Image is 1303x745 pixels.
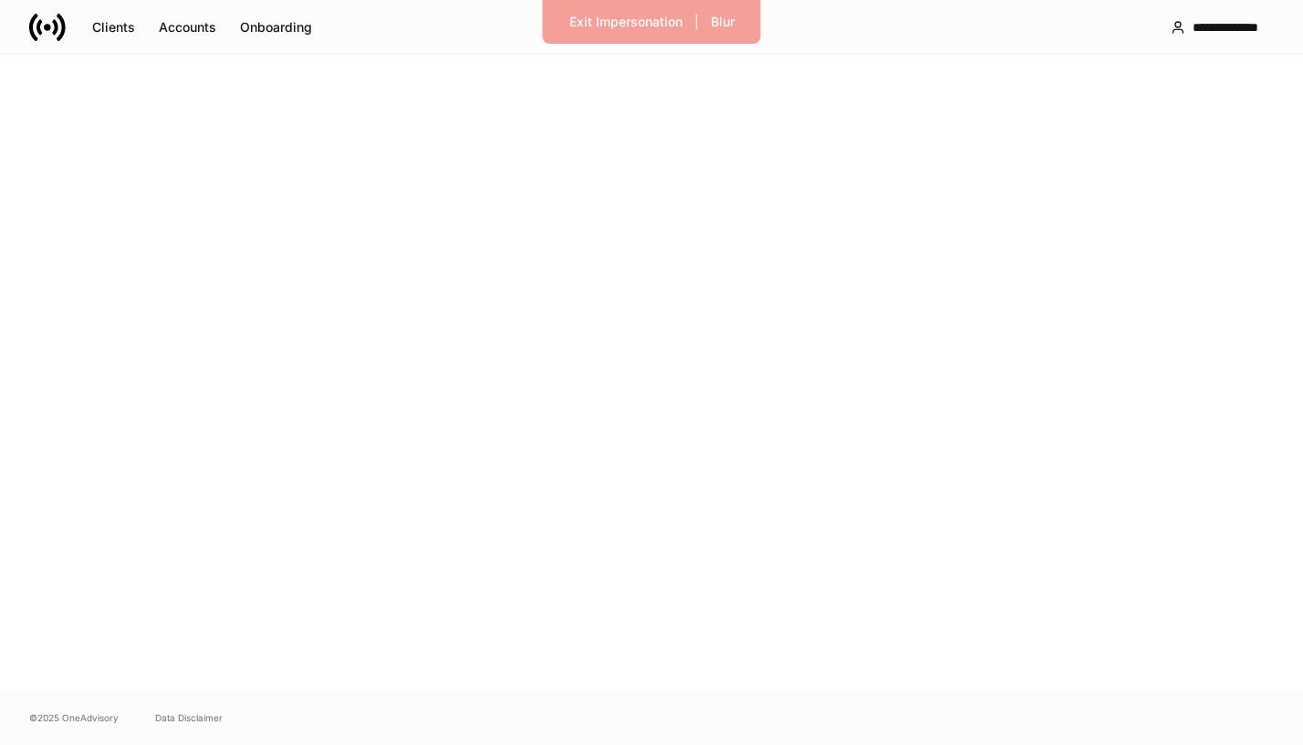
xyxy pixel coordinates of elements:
[80,13,147,42] button: Clients
[228,13,324,42] button: Onboarding
[699,7,746,36] button: Blur
[711,13,735,31] div: Blur
[147,13,228,42] button: Accounts
[155,710,223,725] a: Data Disclaimer
[92,18,135,36] div: Clients
[569,13,683,31] div: Exit Impersonation
[240,18,312,36] div: Onboarding
[558,7,694,36] button: Exit Impersonation
[159,18,216,36] div: Accounts
[29,710,119,725] span: © 2025 OneAdvisory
